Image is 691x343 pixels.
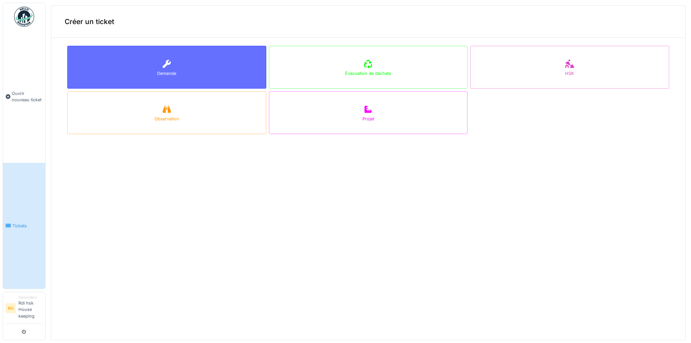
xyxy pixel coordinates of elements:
img: Badge_color-CXgf-gQk.svg [14,7,34,27]
a: RH DemandeurRdi hsk House keeping [6,295,43,324]
li: RH [6,303,16,313]
div: HSK [565,70,574,77]
a: Ouvrir nouveau ticket [3,30,45,163]
div: Évacuation de déchets [345,70,391,77]
div: Projet [362,116,374,122]
div: Créer un ticket [51,6,685,38]
span: Ouvrir nouveau ticket [12,90,43,103]
li: Rdi hsk House keeping [18,295,43,322]
div: Observation [154,116,179,122]
div: Demande [157,70,176,77]
a: Tickets [3,163,45,289]
div: Demandeur [18,295,43,300]
span: Tickets [12,223,43,229]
